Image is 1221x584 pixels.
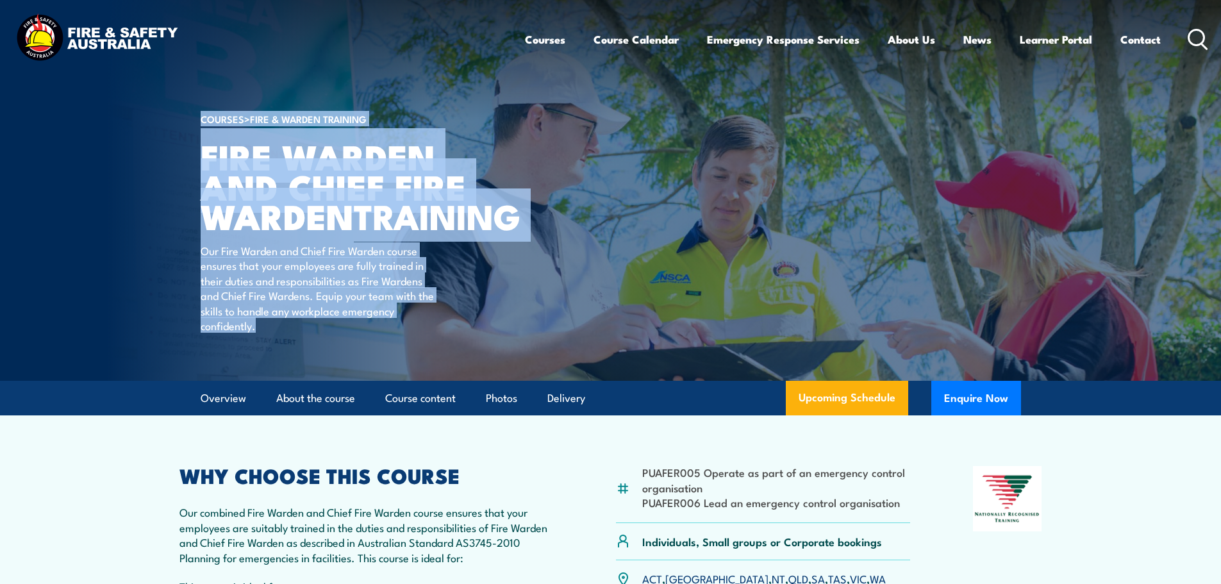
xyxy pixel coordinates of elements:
[642,495,911,510] li: PUAFER006 Lead an emergency control organisation
[525,22,565,56] a: Courses
[486,381,517,415] a: Photos
[963,22,992,56] a: News
[707,22,860,56] a: Emergency Response Services
[888,22,935,56] a: About Us
[594,22,679,56] a: Course Calendar
[547,381,585,415] a: Delivery
[642,465,911,495] li: PUAFER005 Operate as part of an emergency control organisation
[931,381,1021,415] button: Enquire Now
[973,466,1042,531] img: Nationally Recognised Training logo.
[276,381,355,415] a: About the course
[1020,22,1092,56] a: Learner Portal
[642,534,882,549] p: Individuals, Small groups or Corporate bookings
[179,466,554,484] h2: WHY CHOOSE THIS COURSE
[354,188,520,242] strong: TRAINING
[250,112,367,126] a: Fire & Warden Training
[786,381,908,415] a: Upcoming Schedule
[201,112,244,126] a: COURSES
[385,381,456,415] a: Course content
[201,381,246,415] a: Overview
[201,141,517,231] h1: Fire Warden and Chief Fire Warden
[201,243,435,333] p: Our Fire Warden and Chief Fire Warden course ensures that your employees are fully trained in the...
[1120,22,1161,56] a: Contact
[201,111,517,126] h6: >
[179,505,554,565] p: Our combined Fire Warden and Chief Fire Warden course ensures that your employees are suitably tr...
